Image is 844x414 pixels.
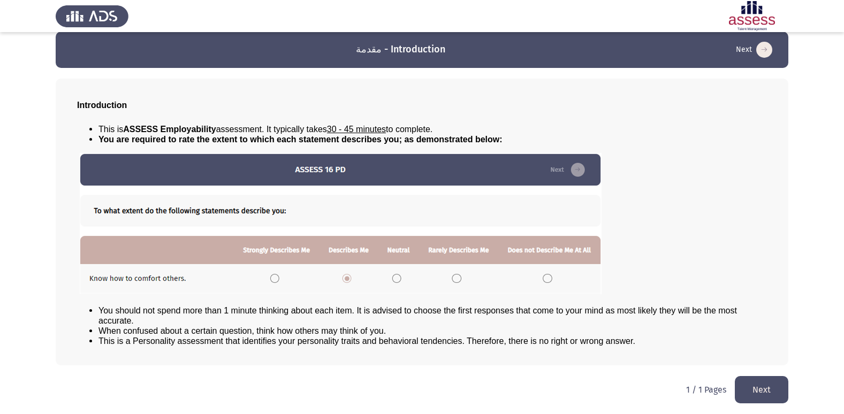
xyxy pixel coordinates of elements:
img: Assessment logo of ASSESS Employability - EBI [716,1,788,31]
span: Introduction [77,101,127,110]
p: 1 / 1 Pages [686,385,726,395]
img: Assess Talent Management logo [56,1,128,31]
b: ASSESS Employability [123,125,216,134]
span: You should not spend more than 1 minute thinking about each item. It is advised to choose the fir... [98,306,737,325]
button: load next page [733,41,775,58]
span: When confused about a certain question, think how others may think of you. [98,326,386,335]
span: This is assessment. It typically takes to complete. [98,125,432,134]
span: You are required to rate the extent to which each statement describes you; as demonstrated below: [98,135,503,144]
span: This is a Personality assessment that identifies your personality traits and behavioral tendencie... [98,336,635,346]
button: load next page [735,376,788,403]
h3: مقدمة - Introduction [356,43,445,56]
u: 30 - 45 minutes [327,125,386,134]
